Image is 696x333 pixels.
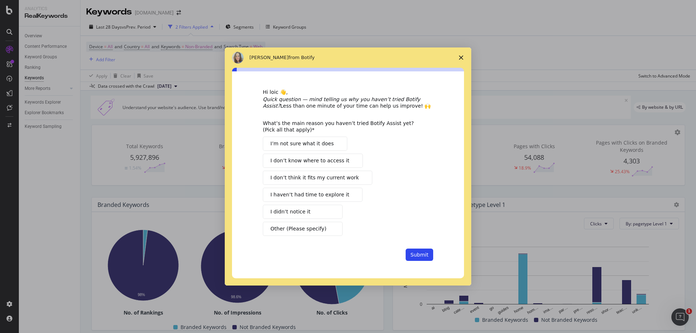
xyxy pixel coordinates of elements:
[270,208,310,216] span: I didn’t notice it
[270,140,334,147] span: I’m not sure what it does
[263,205,343,219] button: I didn’t notice it
[263,137,347,151] button: I’m not sure what it does
[263,89,433,96] div: Hi loic 👋,
[263,171,372,185] button: I don’t think it fits my current work
[263,96,433,109] div: Less than one minute of your time can help us improve! 🙌
[232,52,244,63] img: Profile image for Colleen
[263,188,362,202] button: I haven’t had time to explore it
[270,191,349,199] span: I haven’t had time to explore it
[289,55,315,60] span: from Botify
[249,55,289,60] span: [PERSON_NAME]
[406,249,433,261] button: Submit
[263,222,343,236] button: Other (Please specify)
[451,47,471,68] span: Close survey
[270,225,326,233] span: Other (Please specify)
[263,120,422,133] div: What’s the main reason you haven’t tried Botify Assist yet? (Pick all that apply)
[270,174,359,182] span: I don’t think it fits my current work
[270,157,349,165] span: I don’t know where to access it
[263,96,420,109] i: Quick question — mind telling us why you haven’t tried Botify Assist?
[263,154,363,168] button: I don’t know where to access it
